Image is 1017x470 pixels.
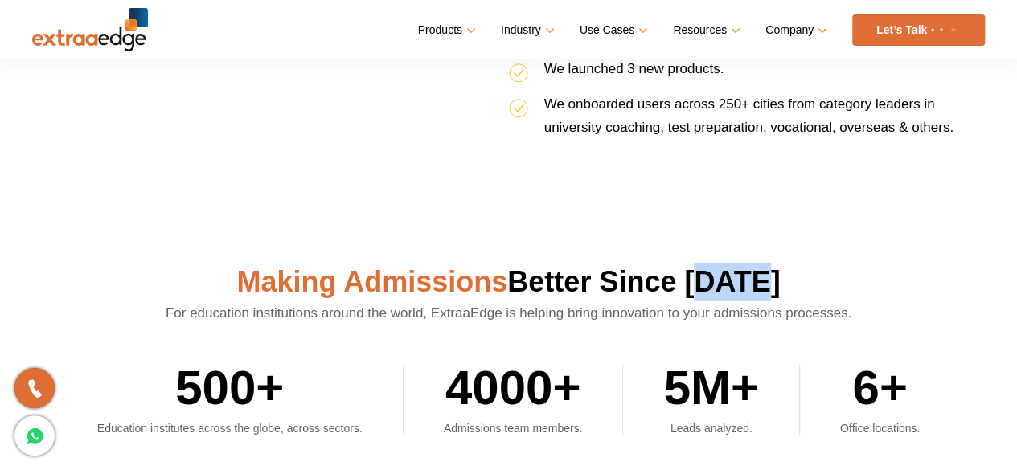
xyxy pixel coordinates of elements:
li: We launched 3 new products. [509,57,986,92]
span: Making Admissions [236,265,507,298]
p: For education institutions around the world, ExtraaEdge is helping bring innovation to your admis... [32,301,985,325]
h2: 6+ [840,365,920,421]
a: Resources [673,18,737,42]
a: Use Cases [580,18,645,42]
h4: Office locations. [840,421,920,435]
h4: Admissions team members. [444,421,583,435]
h4: Leads analyzed. [663,421,758,435]
a: Industry [501,18,552,42]
h4: Education institutes across the globe, across sectors. [97,421,363,435]
h2: 5M+ [663,365,758,421]
li: We onboarded users across 250+ cities from category leaders in university coaching, test preparat... [509,92,986,151]
a: Company [765,18,824,42]
h2: Better Since [DATE] [32,263,985,301]
a: Let’s Talk [852,14,985,46]
h2: 4000+ [444,365,583,421]
h2: 500+ [97,365,363,421]
a: Products [418,18,473,42]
